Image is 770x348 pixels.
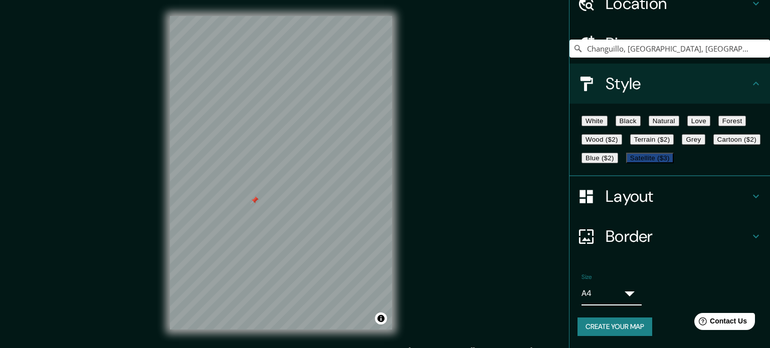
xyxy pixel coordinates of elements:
button: White [582,116,608,126]
button: Create your map [577,317,652,336]
button: Toggle attribution [375,312,387,324]
button: Forest [718,116,746,126]
h4: Layout [606,186,750,206]
h4: Pins [606,34,750,54]
input: Pick your city or area [569,40,770,58]
h4: Style [606,74,750,94]
button: Love [687,116,710,126]
canvas: Map [170,16,392,329]
iframe: Help widget launcher [681,309,759,337]
label: Size [582,273,592,281]
button: Black [616,116,641,126]
button: Natural [649,116,679,126]
button: Wood ($2) [582,134,622,145]
div: A4 [582,285,618,301]
button: Terrain ($2) [630,134,674,145]
button: Cartoon ($2) [713,134,760,145]
h4: Border [606,226,750,246]
button: Grey [682,134,705,145]
button: Satellite ($3) [626,153,674,163]
button: Blue ($2) [582,153,618,163]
